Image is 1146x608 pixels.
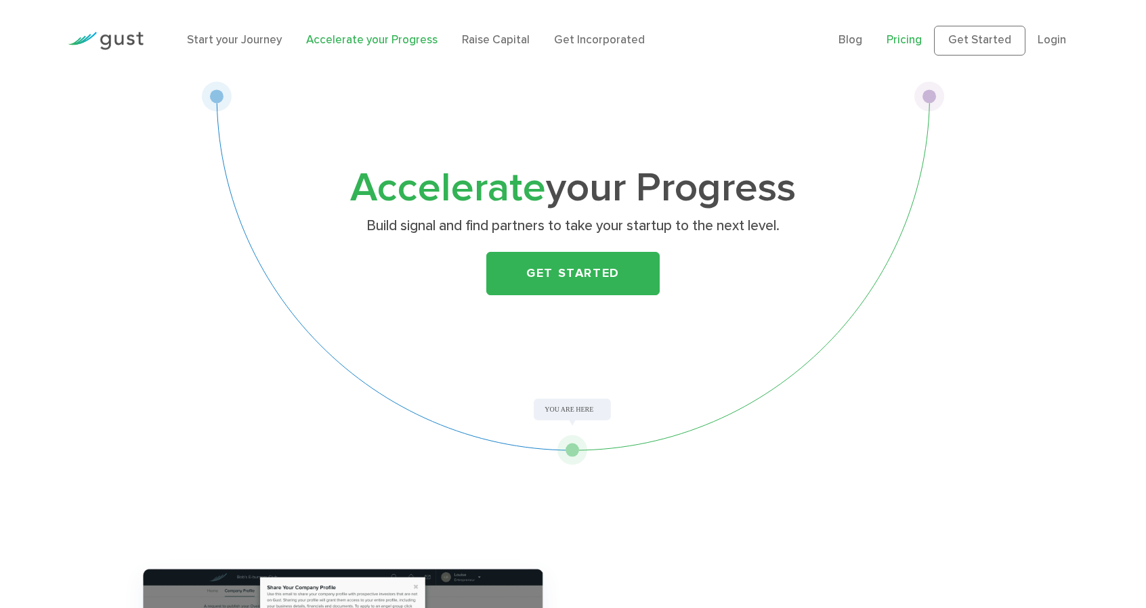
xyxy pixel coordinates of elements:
a: Accelerate your Progress [306,33,438,47]
h1: your Progress [305,170,841,207]
span: Accelerate [350,164,546,212]
a: Blog [839,33,862,47]
a: Login [1038,33,1066,47]
img: Gust Logo [68,32,144,50]
a: Get Started [486,252,660,295]
a: Pricing [887,33,922,47]
a: Raise Capital [462,33,530,47]
a: Start your Journey [187,33,282,47]
a: Get Started [934,26,1025,56]
p: Build signal and find partners to take your startup to the next level. [311,217,836,236]
a: Get Incorporated [554,33,645,47]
